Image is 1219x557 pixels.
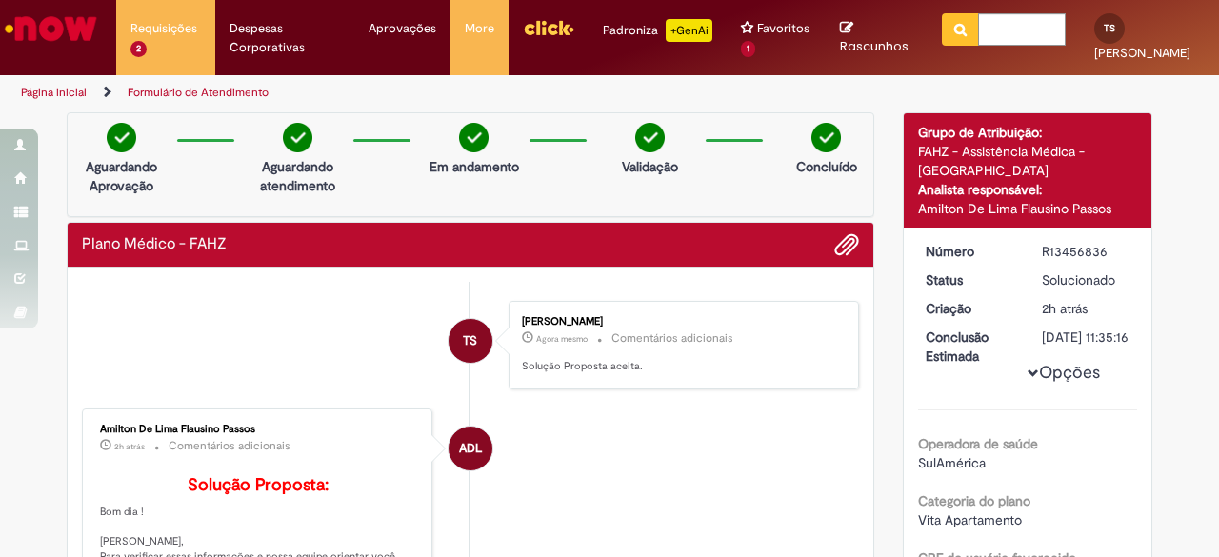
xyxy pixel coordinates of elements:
[918,180,1138,199] div: Analista responsável:
[918,492,1030,509] b: Categoria do plano
[811,123,841,152] img: check-circle-green.png
[1094,45,1190,61] span: [PERSON_NAME]
[840,20,913,55] a: Rascunhos
[522,316,839,328] div: [PERSON_NAME]
[611,330,733,347] small: Comentários adicionais
[283,123,312,152] img: check-circle-green.png
[918,435,1038,452] b: Operadora de saúde
[603,19,712,42] div: Padroniza
[1042,300,1088,317] span: 2h atrás
[114,441,145,452] span: 2h atrás
[918,199,1138,218] div: Amilton De Lima Flausino Passos
[251,157,344,195] p: Aguardando atendimento
[130,19,197,38] span: Requisições
[1104,22,1115,34] span: TS
[1042,299,1130,318] div: 28/08/2025 10:50:10
[130,41,147,57] span: 2
[463,318,477,364] span: TS
[536,333,588,345] span: Agora mesmo
[107,123,136,152] img: check-circle-green.png
[942,13,979,46] button: Pesquisar
[1042,242,1130,261] div: R13456836
[757,19,809,38] span: Favoritos
[536,333,588,345] time: 28/08/2025 13:12:19
[465,19,494,38] span: More
[114,441,145,452] time: 28/08/2025 11:27:17
[918,454,986,471] span: SulAmérica
[840,37,909,55] span: Rascunhos
[188,474,329,496] b: Solução Proposta:
[622,157,678,176] p: Validação
[449,319,492,363] div: Tatiane Faustino Soares
[459,426,482,471] span: ADL
[100,424,417,435] div: Amilton De Lima Flausino Passos
[1042,300,1088,317] time: 28/08/2025 10:50:10
[230,19,340,57] span: Despesas Corporativas
[834,232,859,257] button: Adicionar anexos
[21,85,87,100] a: Página inicial
[741,41,755,57] span: 1
[918,511,1022,528] span: Vita Apartamento
[459,123,489,152] img: check-circle-green.png
[128,85,269,100] a: Formulário de Atendimento
[918,142,1138,180] div: FAHZ - Assistência Médica - [GEOGRAPHIC_DATA]
[369,19,436,38] span: Aprovações
[1042,328,1130,347] div: [DATE] 11:35:16
[522,359,839,374] p: Solução Proposta aceita.
[635,123,665,152] img: check-circle-green.png
[796,157,857,176] p: Concluído
[666,19,712,42] p: +GenAi
[523,13,574,42] img: click_logo_yellow_360x200.png
[2,10,100,48] img: ServiceNow
[918,123,1138,142] div: Grupo de Atribuição:
[14,75,798,110] ul: Trilhas de página
[911,299,1029,318] dt: Criação
[1042,270,1130,289] div: Solucionado
[75,157,168,195] p: Aguardando Aprovação
[911,328,1029,366] dt: Conclusão Estimada
[169,438,290,454] small: Comentários adicionais
[82,236,227,253] h2: Plano Médico - FAHZ Histórico de tíquete
[449,427,492,470] div: Amilton De Lima Flausino Passos
[430,157,519,176] p: Em andamento
[911,242,1029,261] dt: Número
[911,270,1029,289] dt: Status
